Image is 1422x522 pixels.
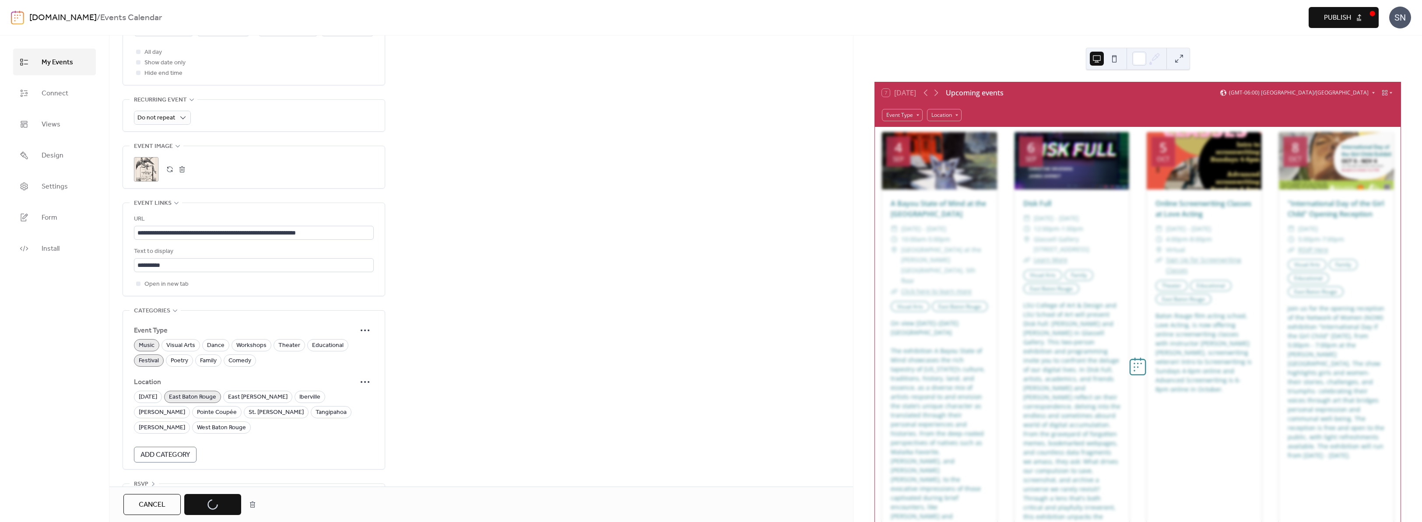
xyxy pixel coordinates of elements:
[1288,224,1295,234] div: ​
[42,87,68,100] span: Connect
[1034,234,1120,255] span: Glassell Gallery [STREET_ADDRESS]
[134,95,187,105] span: Recurring event
[249,407,304,418] span: St. [PERSON_NAME]
[1023,199,1051,208] a: Disk Full
[134,447,197,462] button: Add Category
[42,242,60,256] span: Install
[1034,256,1067,264] a: Learn More
[299,392,320,403] span: Iberville
[891,245,898,255] div: ​
[946,88,1004,98] div: Upcoming events
[42,180,68,193] span: Settings
[1023,255,1030,265] div: ​
[1034,224,1059,234] span: 12:00pm
[1298,224,1318,234] span: [DATE]
[139,340,154,351] span: Music
[1309,7,1379,28] button: Publish
[901,287,972,295] a: Click here to learn more
[901,245,988,286] span: [GEOGRAPHIC_DATA] at the [PERSON_NAME][GEOGRAPHIC_DATA], 5th floor
[1288,199,1384,219] a: "International Day of the Girl Child" Opening Reception
[134,198,172,209] span: Event links
[11,11,24,25] img: logo
[139,356,159,366] span: Festival
[144,279,189,290] span: Open in new tab
[1147,311,1261,394] div: Baton Rouge film acting school, Love Acting, is now offering online screenwriting classes with in...
[1166,224,1211,234] span: [DATE] - [DATE]
[1155,245,1162,255] div: ​
[137,112,175,124] span: Do not repeat
[166,340,195,351] span: Visual Arts
[316,407,347,418] span: Tangipahoa
[1157,156,1169,162] div: Oct
[312,340,344,351] span: Educational
[123,494,181,515] button: Cancel
[169,392,216,403] span: East Baton Rouge
[134,246,372,257] div: Text to display
[134,306,170,316] span: Categories
[13,235,96,262] a: Install
[278,340,300,351] span: Theater
[891,234,898,245] div: ​
[1023,213,1030,224] div: ​
[1023,224,1030,234] div: ​
[139,392,157,403] span: [DATE]
[42,211,57,224] span: Form
[134,377,356,388] span: Location
[144,68,183,79] span: Hide end time
[1034,213,1079,224] span: [DATE] - [DATE]
[134,214,372,224] div: URL
[928,234,950,245] span: 5:00pm
[197,423,246,433] span: West Baton Rouge
[891,286,898,297] div: ​
[1389,7,1411,28] div: SN
[139,423,185,433] span: [PERSON_NAME]
[1023,234,1030,245] div: ​
[1159,141,1167,154] div: 5
[1188,234,1190,245] span: -
[1229,90,1369,95] span: (GMT-06:00) [GEOGRAPHIC_DATA]/[GEOGRAPHIC_DATA]
[1298,245,1328,254] a: RSVP Here
[901,234,926,245] span: 10:00am
[140,450,190,460] span: Add Category
[200,356,217,366] span: Family
[228,392,288,403] span: East [PERSON_NAME]
[13,173,96,200] a: Settings
[895,141,902,154] div: 4
[139,407,185,418] span: [PERSON_NAME]
[1322,234,1344,245] span: 7:00pm
[134,479,148,490] span: RSVP
[42,56,73,69] span: My Events
[1061,224,1083,234] span: 1:00pm
[1324,13,1351,23] span: Publish
[1320,234,1322,245] span: -
[1166,256,1241,274] a: Sign Up for Screenwriting Classes
[1292,141,1299,154] div: 8
[1288,245,1295,255] div: ​
[13,80,96,106] a: Connect
[13,49,96,75] a: My Events
[1190,234,1212,245] span: 8:00pm
[13,204,96,231] a: Form
[1025,156,1036,162] div: Sep
[1279,304,1394,460] div: Join us for the opening reception of the Network of Women (NOW) exhibition "International Day if ...
[1155,199,1251,219] a: Online Screenwriting Classes at Love Acting
[1298,234,1320,245] span: 5:00pm
[171,356,188,366] span: Poetry
[134,141,173,152] span: Event image
[97,10,100,26] b: /
[1155,224,1162,234] div: ​
[926,234,928,245] span: -
[891,224,898,234] div: ​
[891,199,986,219] a: A Bayou State of Mind at the [GEOGRAPHIC_DATA]
[100,10,162,26] b: Events Calendar
[1155,234,1162,245] div: ​
[236,340,267,351] span: Workshops
[1166,234,1188,245] span: 4:00pm
[901,224,946,234] span: [DATE] - [DATE]
[144,47,162,58] span: All day
[228,356,251,366] span: Comedy
[139,500,165,510] span: Cancel
[134,326,356,336] span: Event Type
[29,10,97,26] a: [DOMAIN_NAME]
